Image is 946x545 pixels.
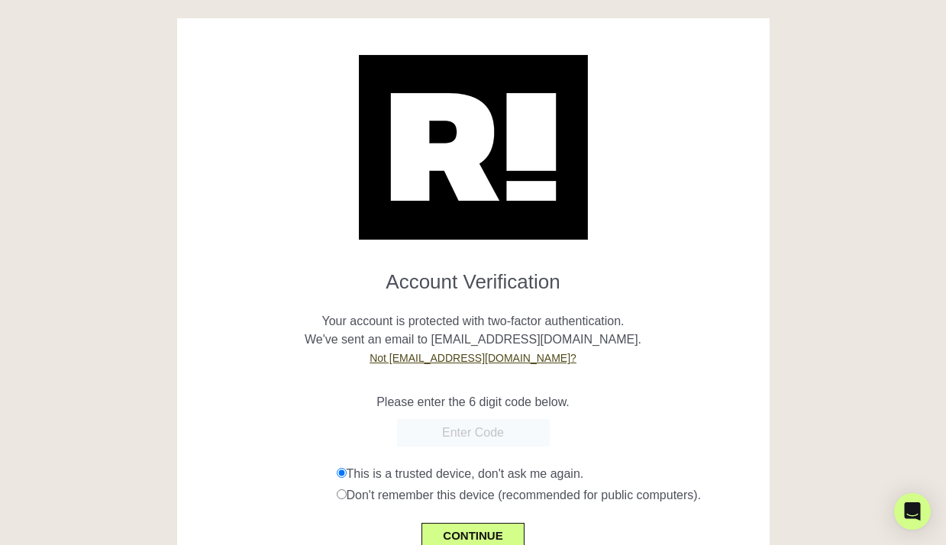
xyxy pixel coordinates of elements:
[189,294,758,367] p: Your account is protected with two-factor authentication. We've sent an email to [EMAIL_ADDRESS][...
[370,352,576,364] a: Not [EMAIL_ADDRESS][DOMAIN_NAME]?
[337,465,758,483] div: This is a trusted device, don't ask me again.
[189,258,758,294] h1: Account Verification
[359,55,588,240] img: Retention.com
[337,486,758,505] div: Don't remember this device (recommended for public computers).
[397,419,550,447] input: Enter Code
[189,393,758,411] p: Please enter the 6 digit code below.
[894,493,931,530] div: Open Intercom Messenger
